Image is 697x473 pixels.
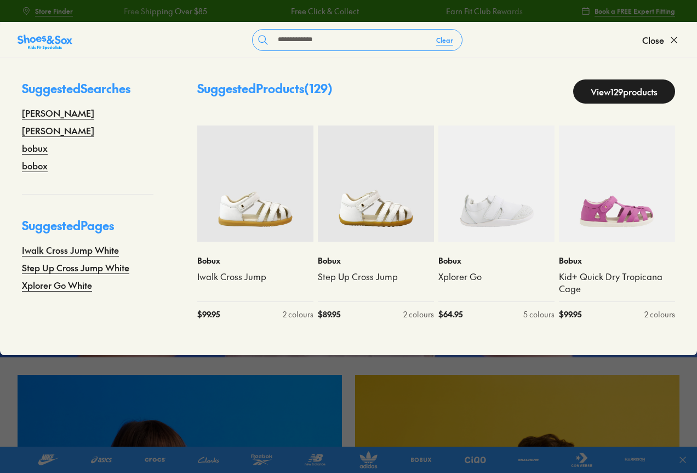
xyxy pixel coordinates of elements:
[22,278,92,292] a: Xplorer Go White
[644,309,675,320] div: 2 colours
[559,255,675,266] p: Bobux
[197,79,333,104] p: Suggested Products
[22,216,153,243] p: Suggested Pages
[22,159,48,172] a: bobox
[22,106,94,119] a: [PERSON_NAME]
[22,79,153,106] p: Suggested Searches
[22,261,129,274] a: Step Up Cross Jump White
[595,6,675,16] span: Book a FREE Expert Fitting
[18,31,72,49] a: Shoes &amp; Sox
[304,80,333,96] span: ( 129 )
[523,309,555,320] div: 5 colours
[427,30,462,50] button: Clear
[197,271,313,283] a: Iwalk Cross Jump
[318,255,434,266] p: Bobux
[581,1,675,21] a: Book a FREE Expert Fitting
[438,255,555,266] p: Bobux
[290,5,358,17] a: Free Click & Collect
[22,243,119,257] a: Iwalk Cross Jump White
[559,309,581,320] span: $ 99.95
[283,309,313,320] div: 2 colours
[22,1,73,21] a: Store Finder
[22,124,94,137] a: [PERSON_NAME]
[642,28,679,52] button: Close
[318,309,340,320] span: $ 89.95
[318,271,434,283] a: Step Up Cross Jump
[573,79,675,104] a: View129products
[445,5,522,17] a: Earn Fit Club Rewards
[197,309,220,320] span: $ 99.95
[438,309,462,320] span: $ 64.95
[123,5,207,17] a: Free Shipping Over $85
[22,141,48,155] a: bobux
[197,255,313,266] p: Bobux
[18,33,72,51] img: SNS_Logo_Responsive.svg
[35,6,73,16] span: Store Finder
[438,271,555,283] a: Xplorer Go
[403,309,434,320] div: 2 colours
[642,33,664,47] span: Close
[559,271,675,295] a: Kid+ Quick Dry Tropicana Cage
